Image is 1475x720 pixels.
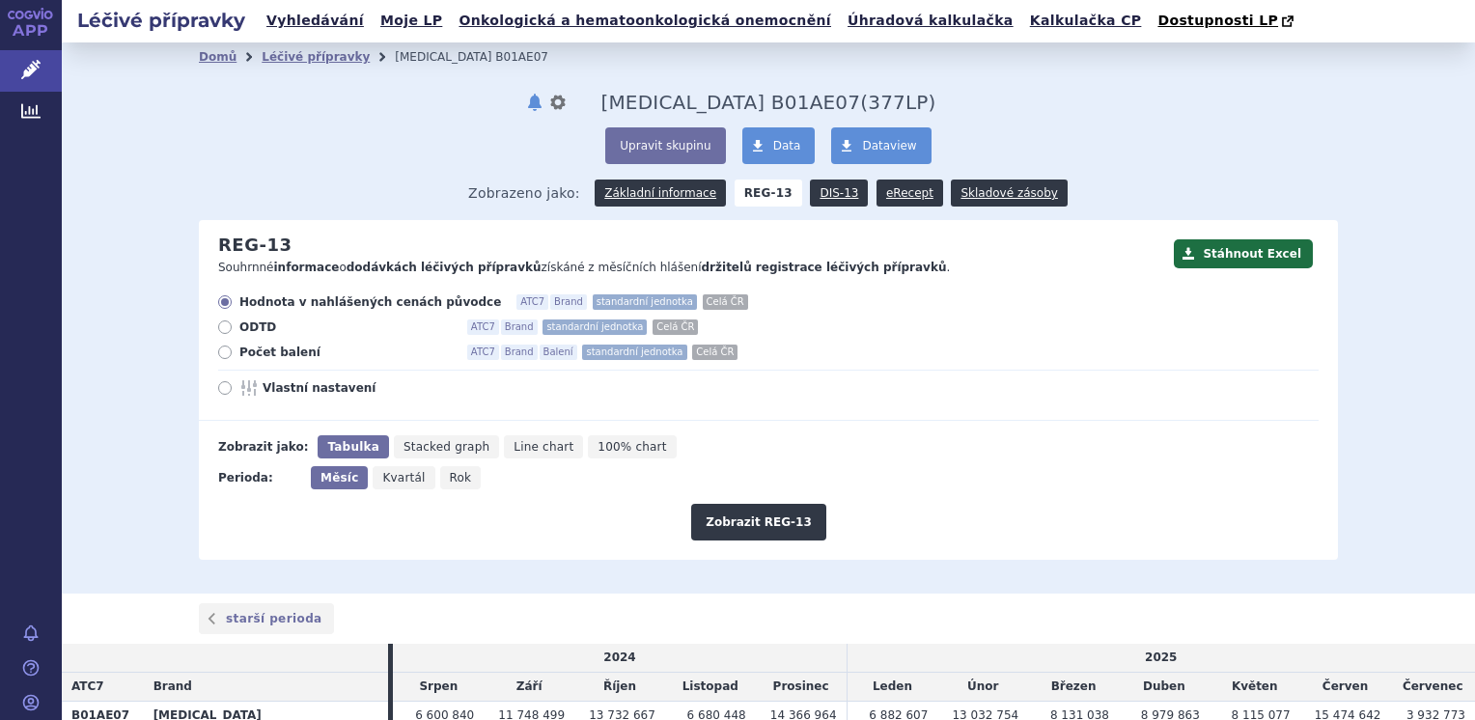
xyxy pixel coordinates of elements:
[153,679,192,693] span: Brand
[1174,239,1313,268] button: Stáhnout Excel
[600,91,860,114] span: Dabigatran B01AE07
[877,180,943,207] a: eRecept
[868,91,905,114] span: 377
[831,127,931,164] a: Dataview
[453,8,837,34] a: Onkologická a hematoonkologická onemocnění
[393,673,484,702] td: Srpen
[484,673,574,702] td: Září
[347,261,542,274] strong: dodávkách léčivých přípravků
[598,440,666,454] span: 100% chart
[516,294,548,310] span: ATC7
[263,380,475,396] span: Vlastní nastavení
[742,127,816,164] a: Data
[756,673,847,702] td: Prosinec
[501,319,538,335] span: Brand
[218,260,1164,276] p: Souhrnné o získáné z měsíčních hlášení .
[1024,8,1148,34] a: Kalkulačka CP
[262,50,370,64] a: Léčivé přípravky
[514,440,573,454] span: Line chart
[595,180,726,207] a: Základní informace
[862,139,916,152] span: Dataview
[1390,673,1475,702] td: Červenec
[261,8,370,34] a: Vyhledávání
[735,180,802,207] strong: REG-13
[1152,8,1303,35] a: Dostupnosti LP
[239,345,452,360] span: Počet balení
[467,345,499,360] span: ATC7
[468,180,580,207] span: Zobrazeno jako:
[860,91,935,114] span: ( LP)
[543,319,647,335] span: standardní jednotka
[395,42,573,71] li: Dabigatran B01AE07
[404,440,489,454] span: Stacked graph
[605,127,725,164] button: Upravit skupinu
[842,8,1019,34] a: Úhradová kalkulačka
[951,180,1067,207] a: Skladové zásoby
[218,466,301,489] div: Perioda:
[199,50,237,64] a: Domů
[847,644,1475,672] td: 2025
[692,345,737,360] span: Celá ČR
[550,294,587,310] span: Brand
[320,471,358,485] span: Měsíc
[540,345,577,360] span: Balení
[1210,673,1300,702] td: Květen
[393,644,847,672] td: 2024
[218,235,292,256] h2: REG-13
[574,673,665,702] td: Říjen
[525,91,544,114] button: notifikace
[467,319,499,335] span: ATC7
[665,673,756,702] td: Listopad
[937,673,1028,702] td: Únor
[703,294,748,310] span: Celá ČR
[548,91,568,114] button: nastavení
[593,294,697,310] span: standardní jednotka
[702,261,947,274] strong: držitelů registrace léčivých přípravků
[847,673,937,702] td: Leden
[274,261,340,274] strong: informace
[653,319,698,335] span: Celá ČR
[239,294,501,310] span: Hodnota v nahlášených cenách původce
[1028,673,1119,702] td: Březen
[1119,673,1210,702] td: Duben
[691,504,826,540] button: Zobrazit REG-13
[582,345,686,360] span: standardní jednotka
[327,440,378,454] span: Tabulka
[199,603,334,634] a: starší perioda
[71,679,104,693] span: ATC7
[62,7,261,34] h2: Léčivé přípravky
[810,180,868,207] a: DIS-13
[382,471,425,485] span: Kvartál
[1300,673,1391,702] td: Červen
[375,8,448,34] a: Moje LP
[501,345,538,360] span: Brand
[218,435,308,458] div: Zobrazit jako:
[1157,13,1278,28] span: Dostupnosti LP
[773,139,801,152] span: Data
[239,319,452,335] span: ODTD
[450,471,472,485] span: Rok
